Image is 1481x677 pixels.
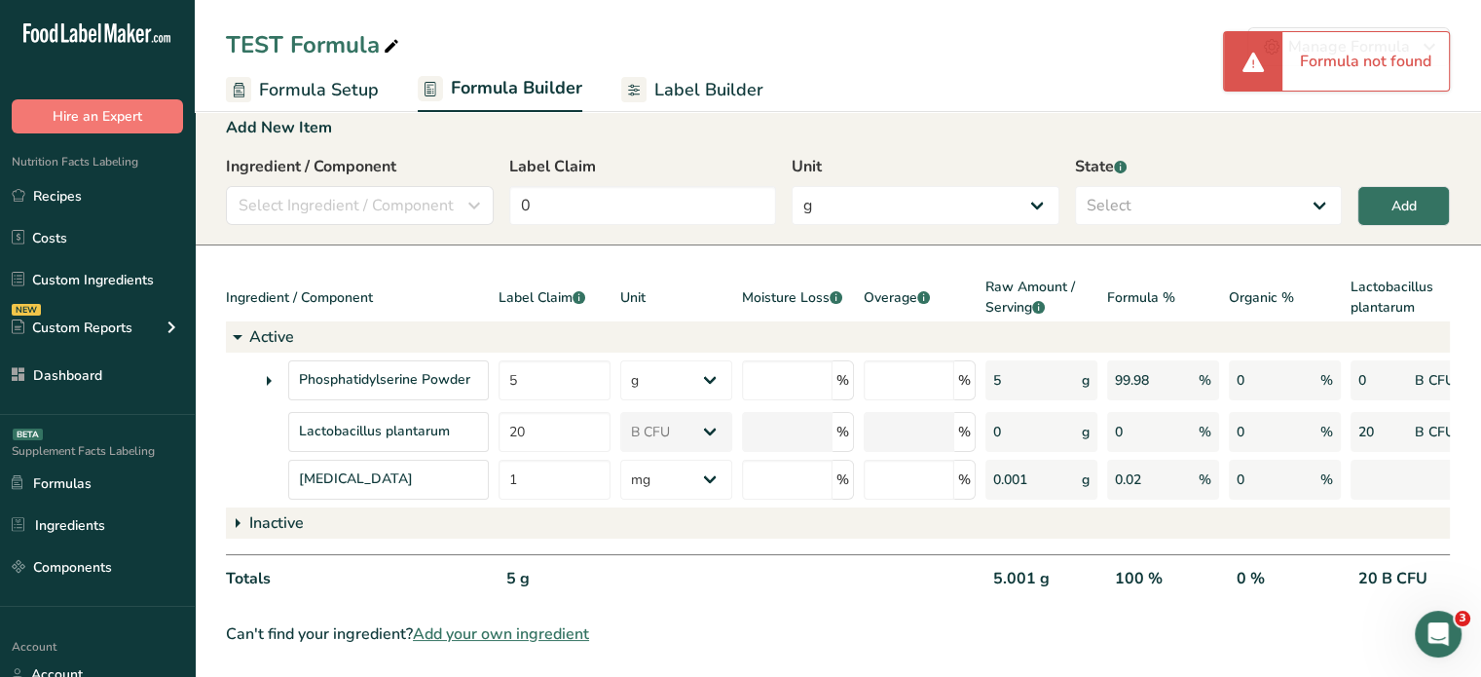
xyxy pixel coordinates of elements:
div: Can't find your ingredient? [226,622,1450,646]
label: Unit [792,155,1059,178]
span: Formula Setup [259,77,379,103]
div: 0 [1229,360,1341,400]
span: Raw Amount / Serving [985,277,1097,318]
div: 0 [985,412,1097,452]
span: Select Ingredient / Component [239,194,454,217]
div: NEW [12,304,41,316]
div: BETA [13,429,43,440]
span: Overage [864,287,930,308]
div: Totals [226,567,489,607]
div: 100 % [1107,567,1219,607]
button: Add [1357,186,1450,226]
span: B CFU [1415,370,1455,391]
span: % [1199,370,1211,391]
div: Organic % [1229,277,1341,321]
div: 5 [985,360,1097,400]
a: Formula Builder [418,66,582,113]
span: Formula Builder [451,75,582,101]
div: 20 [1351,412,1462,452]
div: 99.98 [1107,360,1219,400]
span: g [1082,422,1090,442]
label: Label Claim [509,155,777,178]
span: Label Claim [499,287,585,308]
button: Hire an Expert [12,99,183,133]
div: 20 B CFU [1351,567,1462,607]
div: 0.001 [985,460,1097,500]
span: g [1082,470,1090,490]
span: % [1320,422,1333,442]
label: State [1075,155,1343,178]
div: Formula not found [1282,32,1449,91]
div: Ingredient / Component [226,277,489,321]
span: % [1320,470,1333,490]
span: % [1199,470,1211,490]
div: 0 [1229,460,1341,500]
div: 0 [1351,360,1462,400]
span: % [1320,370,1333,391]
span: Add your own ingredient [413,622,589,646]
a: Label Builder [621,68,763,112]
div: Lactobacillus plantarum [1351,277,1462,321]
div: Custom Reports [12,318,132,338]
span: g [1082,370,1090,391]
span: 3 [1455,611,1470,626]
span: Label Builder [654,77,763,103]
div: 5 g [499,567,611,607]
a: Formula Setup [226,68,379,112]
span: B CFU [1415,422,1455,442]
iframe: Intercom live chat [1415,611,1462,658]
label: Ingredient / Component [226,155,494,178]
button: Manage Formula [1247,27,1450,66]
span: Moisture Loss [742,287,842,308]
div: 0 % [1229,567,1341,607]
div: Formula % [1107,277,1219,321]
span: % [1199,422,1211,442]
button: Select Ingredient / Component [226,186,494,225]
div: 0.02 [1107,460,1219,500]
div: Add [1391,196,1417,216]
div: Unit [620,277,732,321]
div: 5.001 g [985,567,1097,607]
div: TEST Formula [226,27,403,62]
div: 0 [1107,412,1219,452]
div: 0 [1229,412,1341,452]
div: Add New Item [226,116,1450,139]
